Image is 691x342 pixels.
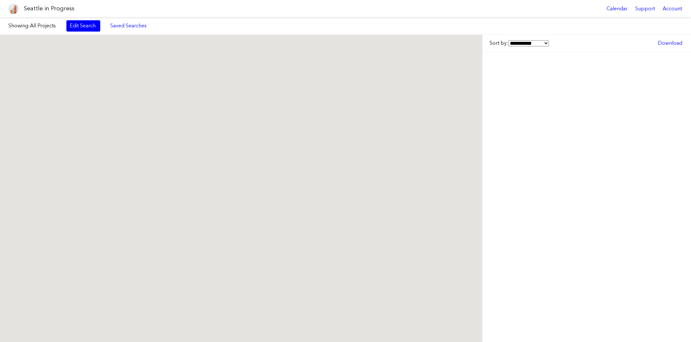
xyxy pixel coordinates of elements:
select: Sort by: [508,40,549,46]
span: All Projects [30,23,56,29]
a: Edit Search [66,20,100,31]
img: favicon-96x96.png [8,4,19,14]
label: Showing: [8,22,60,29]
h1: Seattle in Progress [24,5,74,13]
a: Saved Searches [107,20,150,31]
label: Sort by: [490,40,549,47]
a: Download [655,38,686,49]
